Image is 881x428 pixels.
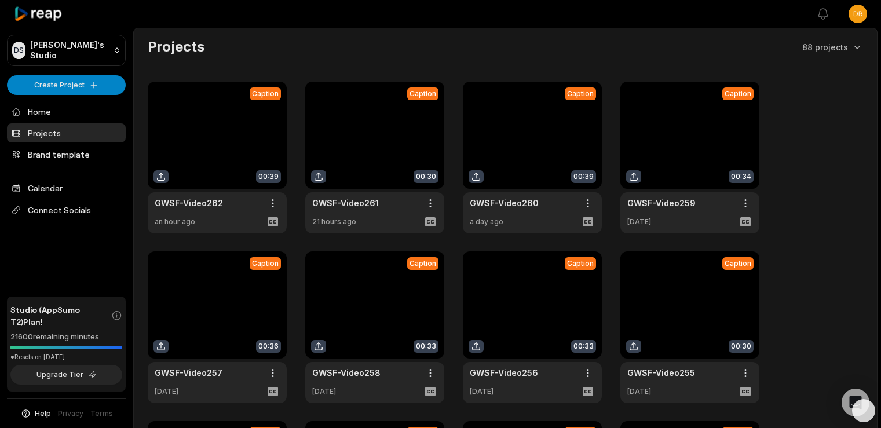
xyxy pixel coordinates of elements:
h2: Projects [148,38,204,56]
a: Projects [7,123,126,142]
a: Brand template [7,145,126,164]
div: 21600 remaining minutes [10,331,122,343]
button: Upgrade Tier [10,365,122,385]
a: Calendar [7,178,126,197]
a: GWSF-Video259 [627,197,696,209]
a: GWSF-Video262 [155,197,223,209]
button: Create Project [7,75,126,95]
button: Help [20,408,51,419]
a: GWSF-Video256 [470,367,538,379]
p: [PERSON_NAME]'s Studio [30,40,109,61]
div: *Resets on [DATE] [10,353,122,361]
div: Open Intercom Messenger [842,389,869,416]
span: Studio (AppSumo T2) Plan! [10,303,111,328]
a: Terms [90,408,113,419]
a: GWSF-Video261 [312,197,379,209]
a: GWSF-Video257 [155,367,222,379]
button: 88 projects [802,41,863,53]
span: Connect Socials [7,200,126,221]
a: GWSF-Video260 [470,197,539,209]
a: Privacy [58,408,83,419]
span: Help [35,408,51,419]
div: DS [12,42,25,59]
a: Home [7,102,126,121]
a: GWSF-Video258 [312,367,381,379]
a: GWSF-Video255 [627,367,695,379]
